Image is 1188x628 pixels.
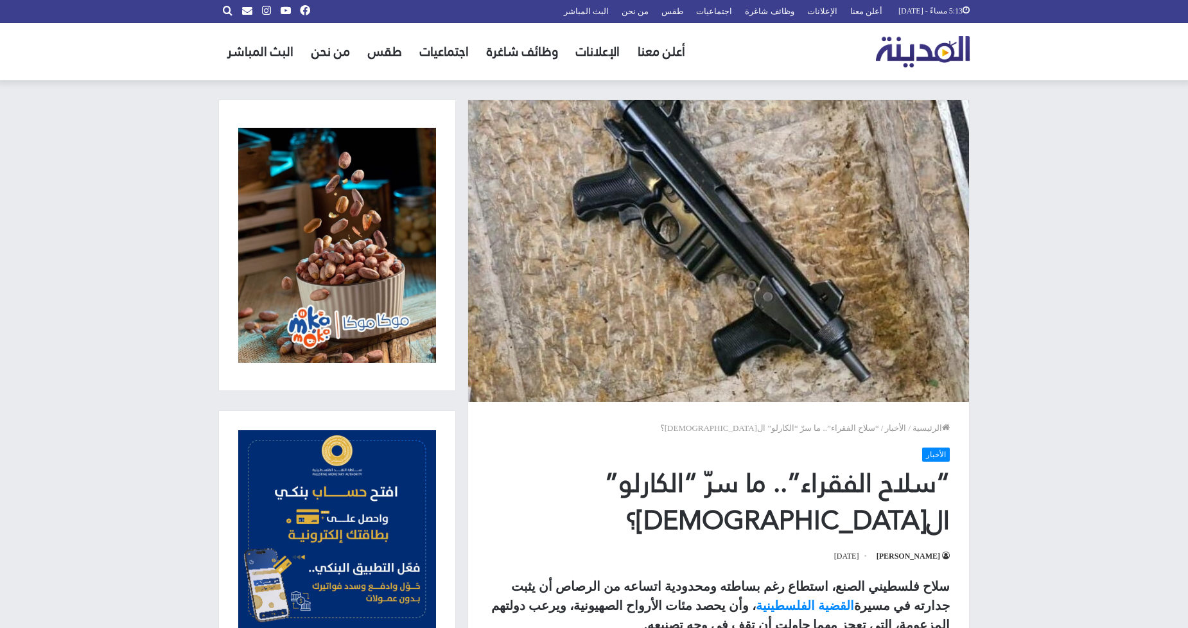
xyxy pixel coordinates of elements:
[877,552,950,561] a: [PERSON_NAME]
[922,448,950,462] a: الأخبار
[218,23,302,80] a: البث المباشر
[876,36,970,67] img: تلفزيون المدينة
[411,23,478,80] a: اجتماعيات
[908,423,911,433] em: /
[302,23,359,80] a: من نحن
[660,423,879,433] span: “سلاح الفقراء”.. ما سرّ “الكارلو” ال[DEMOGRAPHIC_DATA]؟
[913,423,950,433] a: الرئيسية
[478,23,567,80] a: وظائف شاغرة
[885,423,906,433] a: الأخبار
[359,23,411,80] a: طقس
[487,465,950,539] h1: “سلاح الفقراء”.. ما سرّ “الكارلو” ال[DEMOGRAPHIC_DATA]؟
[567,23,629,80] a: الإعلانات
[881,423,884,433] em: /
[629,23,694,80] a: أعلن معنا
[756,598,854,613] a: القضية الفلسطينية
[834,548,869,564] span: [DATE]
